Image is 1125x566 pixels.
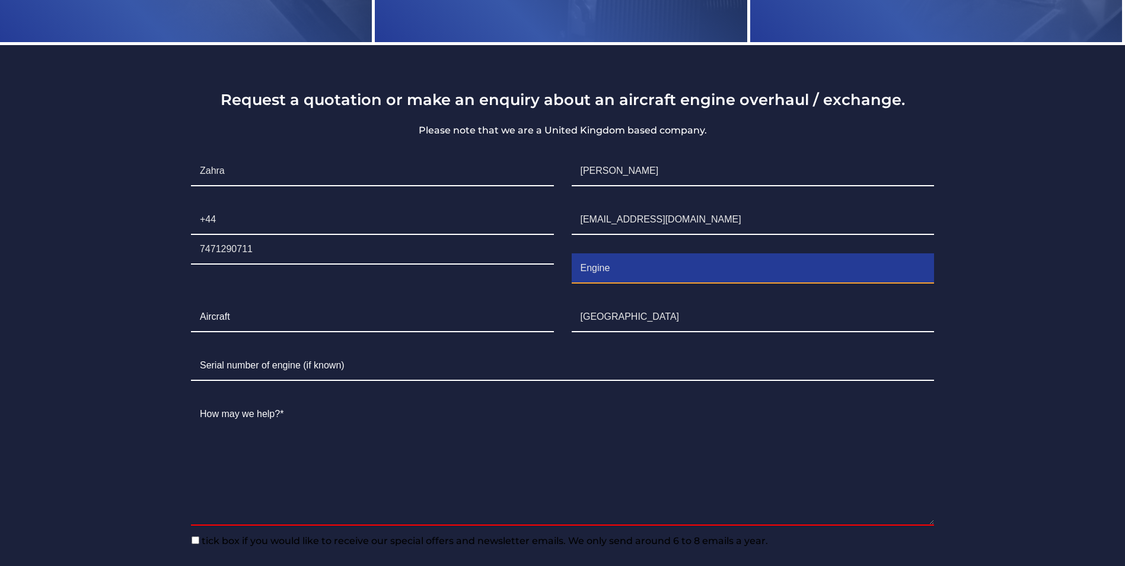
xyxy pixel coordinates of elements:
input: First Name* [191,157,554,186]
input: Aircraft [191,303,554,332]
span: tick box if you would like to receive our special offers and newsletter emails. We only send arou... [199,535,768,546]
input: +00 [191,205,554,235]
input: Email* [572,205,935,235]
input: tick box if you would like to receive our special offers and newsletter emails. We only send arou... [192,536,199,544]
input: Surname* [572,157,935,186]
input: Country the Engine is to be shipped from/to* [572,303,935,332]
p: Please note that we are a United Kingdom based company. [182,123,943,138]
input: Telephone [191,235,554,265]
h3: Request a quotation or make an enquiry about an aircraft engine overhaul / exchange. [182,90,943,109]
input: Serial number of engine (if known) [191,351,934,381]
